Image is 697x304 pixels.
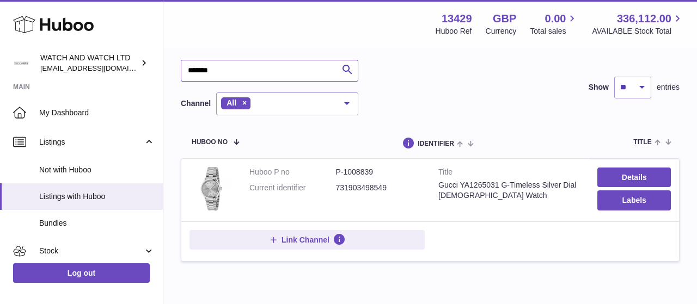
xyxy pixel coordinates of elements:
[192,139,228,146] span: Huboo no
[39,108,155,118] span: My Dashboard
[189,167,233,210] img: Gucci YA1265031 G-Timeless Silver Dial Ladies Watch
[597,190,671,210] button: Labels
[39,246,143,256] span: Stock
[530,11,578,36] a: 0.00 Total sales
[438,180,581,201] div: Gucci YA1265031 G-Timeless Silver Dial [DEMOGRAPHIC_DATA] Watch
[617,11,671,26] span: 336,112.00
[189,230,425,250] button: Link Channel
[438,167,581,180] strong: Title
[336,167,423,177] dd: P-1008839
[336,183,423,193] dd: 731903498549
[493,11,516,26] strong: GBP
[39,165,155,175] span: Not with Huboo
[13,55,29,71] img: internalAdmin-13429@internal.huboo.com
[589,82,609,92] label: Show
[633,139,651,146] span: title
[227,98,236,107] span: All
[282,235,329,245] span: Link Channel
[39,137,143,147] span: Listings
[597,167,671,187] a: Details
[39,218,155,228] span: Bundles
[545,11,566,26] span: 0.00
[592,11,684,36] a: 336,112.00 AVAILABLE Stock Total
[13,263,150,283] a: Log out
[436,26,472,36] div: Huboo Ref
[657,82,680,92] span: entries
[530,26,578,36] span: Total sales
[486,26,517,36] div: Currency
[592,26,684,36] span: AVAILABLE Stock Total
[442,11,472,26] strong: 13429
[39,191,155,202] span: Listings with Huboo
[40,64,160,72] span: [EMAIL_ADDRESS][DOMAIN_NAME]
[181,98,211,109] label: Channel
[40,53,138,73] div: WATCH AND WATCH LTD
[418,140,454,147] span: identifier
[249,183,336,193] dt: Current identifier
[249,167,336,177] dt: Huboo P no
